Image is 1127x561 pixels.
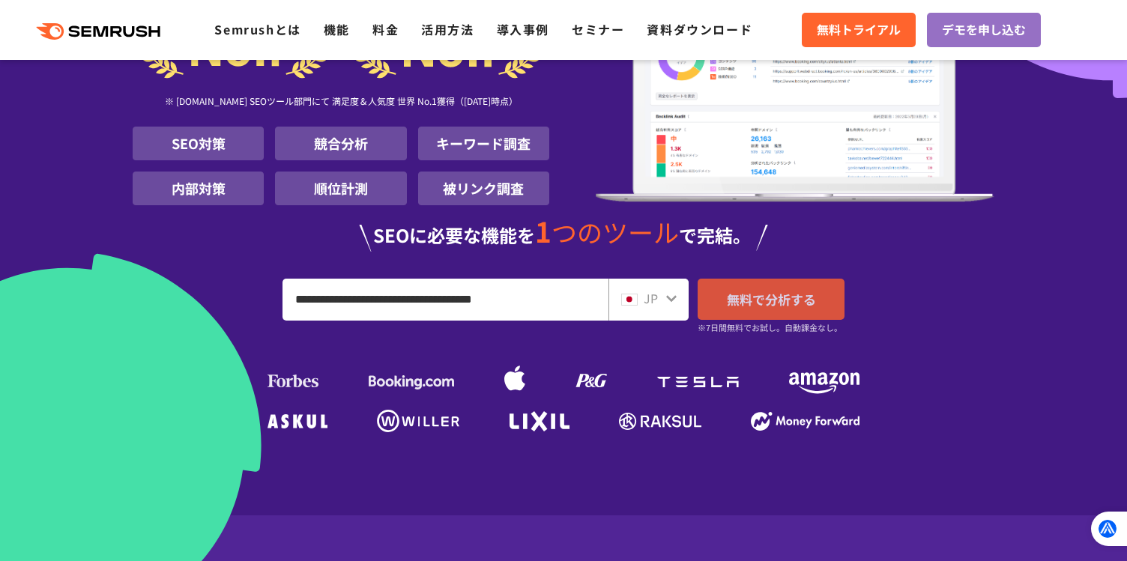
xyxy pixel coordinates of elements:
span: 無料で分析する [727,290,816,309]
li: 競合分析 [275,127,406,160]
span: 1 [535,210,552,251]
a: 資料ダウンロード [647,20,752,38]
a: 活用方法 [421,20,474,38]
a: Semrushとは [214,20,300,38]
span: で完結。 [679,222,751,248]
a: 導入事例 [497,20,549,38]
span: つのツール [552,213,679,250]
small: ※7日間無料でお試し。自動課金なし。 [698,321,842,335]
li: 順位計測 [275,172,406,205]
span: JP [644,289,658,307]
span: デモを申し込む [942,20,1026,40]
input: URL、キーワードを入力してください [283,279,608,320]
li: SEO対策 [133,127,264,160]
li: 内部対策 [133,172,264,205]
li: 被リンク調査 [418,172,549,205]
a: 料金 [372,20,399,38]
a: 無料トライアル [802,13,916,47]
a: セミナー [572,20,624,38]
a: 無料で分析する [698,279,845,320]
span: 無料トライアル [817,20,901,40]
li: キーワード調査 [418,127,549,160]
a: 機能 [324,20,350,38]
div: SEOに必要な機能を [133,217,994,252]
div: ※ [DOMAIN_NAME] SEOツール部門にて 満足度＆人気度 世界 No.1獲得（[DATE]時点） [133,79,549,127]
a: デモを申し込む [927,13,1041,47]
